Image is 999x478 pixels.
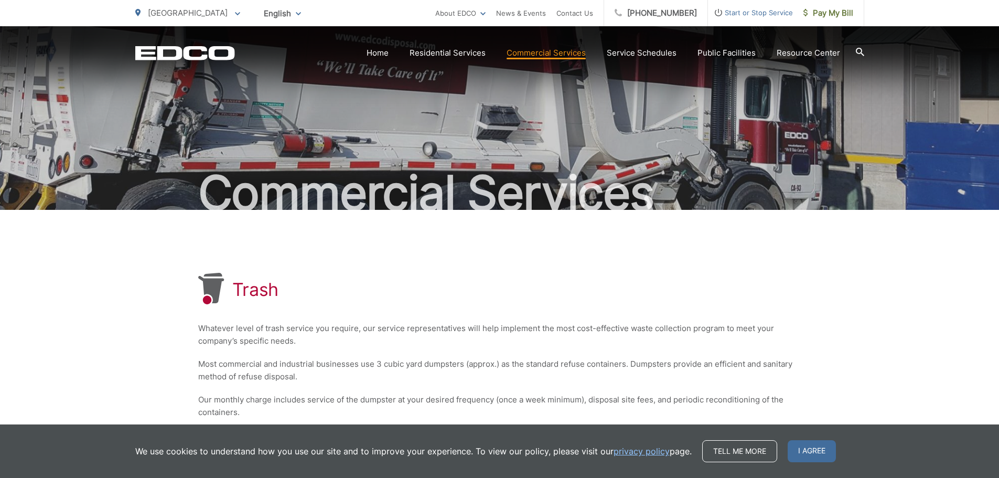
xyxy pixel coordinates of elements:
[198,322,801,347] p: Whatever level of trash service you require, our service representatives will help implement the ...
[788,440,836,462] span: I agree
[232,279,279,300] h1: Trash
[435,7,486,19] a: About EDCO
[777,47,840,59] a: Resource Center
[135,46,235,60] a: EDCD logo. Return to the homepage.
[410,47,486,59] a: Residential Services
[607,47,676,59] a: Service Schedules
[556,7,593,19] a: Contact Us
[135,445,692,458] p: We use cookies to understand how you use our site and to improve your experience. To view our pol...
[702,440,777,462] a: Tell me more
[198,394,801,419] p: Our monthly charge includes service of the dumpster at your desired frequency (once a week minimu...
[803,7,853,19] span: Pay My Bill
[496,7,546,19] a: News & Events
[256,4,309,23] span: English
[148,8,228,18] span: [GEOGRAPHIC_DATA]
[198,358,801,383] p: Most commercial and industrial businesses use 3 cubic yard dumpsters (approx.) as the standard re...
[697,47,756,59] a: Public Facilities
[135,167,864,219] h2: Commercial Services
[507,47,586,59] a: Commercial Services
[614,445,670,458] a: privacy policy
[367,47,389,59] a: Home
